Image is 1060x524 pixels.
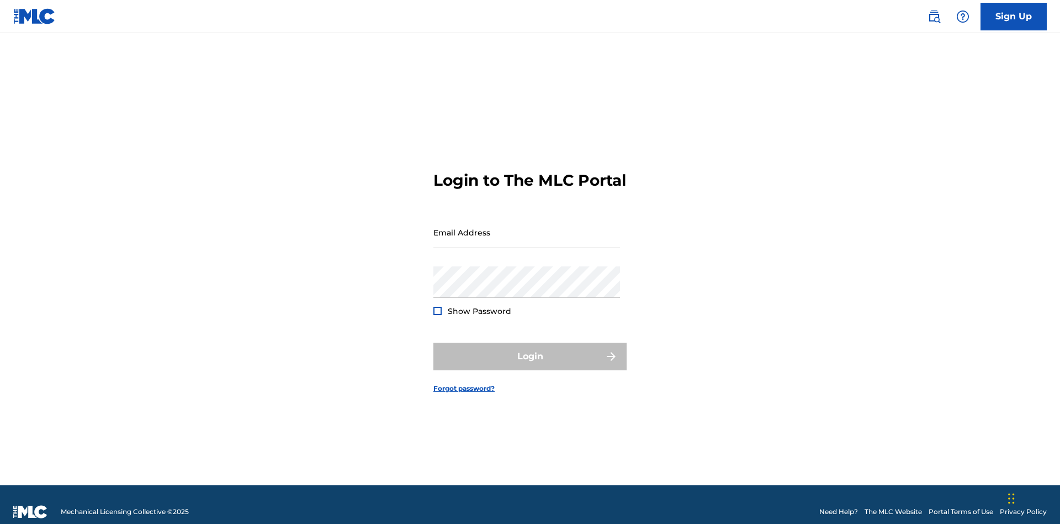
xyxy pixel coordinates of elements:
[1008,482,1015,515] div: Drag
[952,6,974,28] div: Help
[1000,507,1047,517] a: Privacy Policy
[929,507,993,517] a: Portal Terms of Use
[819,507,858,517] a: Need Help?
[448,306,511,316] span: Show Password
[433,384,495,394] a: Forgot password?
[956,10,969,23] img: help
[13,8,56,24] img: MLC Logo
[1005,471,1060,524] iframe: Chat Widget
[981,3,1047,30] a: Sign Up
[61,507,189,517] span: Mechanical Licensing Collective © 2025
[865,507,922,517] a: The MLC Website
[13,505,47,518] img: logo
[433,171,626,190] h3: Login to The MLC Portal
[928,10,941,23] img: search
[923,6,945,28] a: Public Search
